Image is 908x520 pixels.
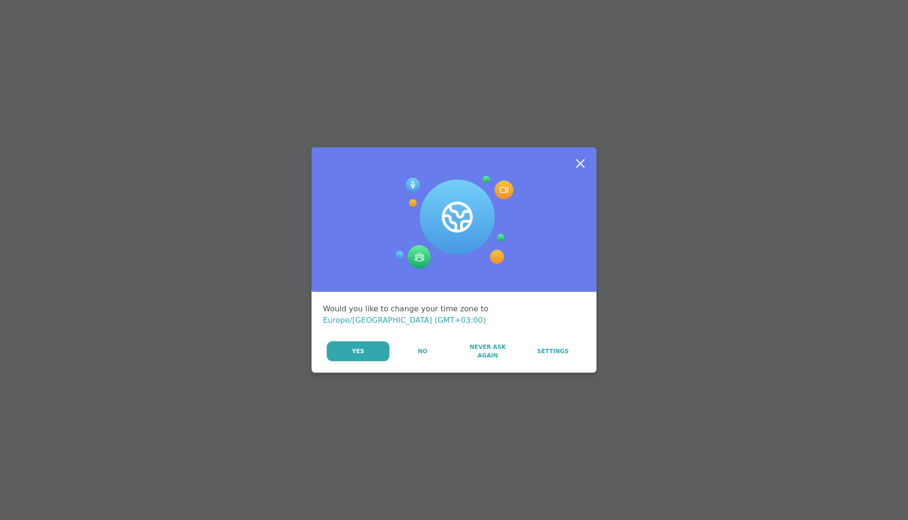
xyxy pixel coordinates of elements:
a: Settings [521,341,585,361]
span: Never Ask Again [460,343,515,360]
span: No [418,347,427,356]
button: Never Ask Again [455,341,520,361]
button: No [390,341,454,361]
button: Yes [327,341,389,361]
img: Session Experience [395,176,513,269]
span: Yes [352,347,364,356]
span: Settings [537,347,569,356]
span: Europe/[GEOGRAPHIC_DATA] (GMT+03:00) [323,316,486,325]
div: Would you like to change your time zone to [323,303,585,326]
